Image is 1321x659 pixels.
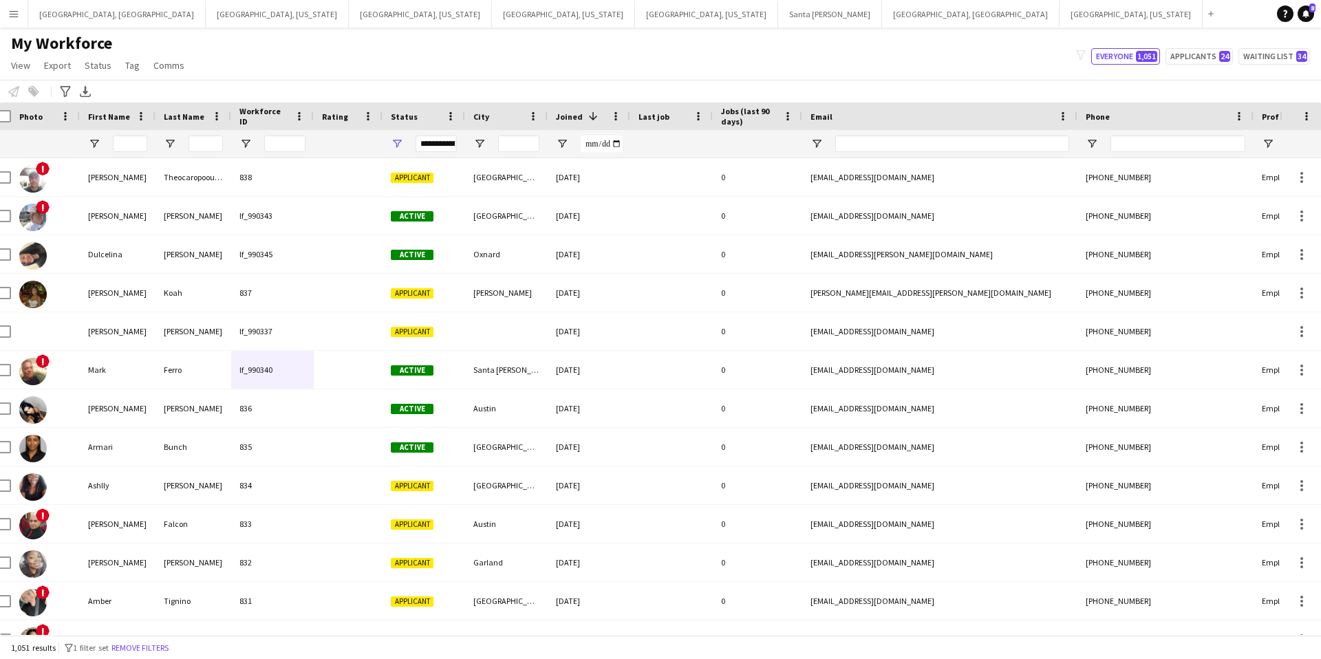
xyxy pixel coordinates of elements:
div: [PHONE_NUMBER] [1077,389,1254,427]
div: lf_990340 [231,351,314,389]
div: Theocaropooulos [155,158,231,196]
div: 0 [713,312,802,350]
span: Active [391,442,433,453]
span: Active [391,404,433,414]
div: 834 [231,466,314,504]
span: 1 filter set [73,642,109,653]
span: Status [391,111,418,122]
div: 0 [713,351,802,389]
button: Open Filter Menu [473,138,486,150]
span: ! [36,162,50,175]
div: [EMAIL_ADDRESS][PERSON_NAME][DOMAIN_NAME] [802,235,1077,273]
div: Santa [PERSON_NAME] [465,351,548,389]
div: [DATE] [548,466,630,504]
div: Dulcelina [80,235,155,273]
div: [EMAIL_ADDRESS][DOMAIN_NAME] [802,466,1077,504]
div: [GEOGRAPHIC_DATA] [465,158,548,196]
button: Santa [PERSON_NAME] [778,1,882,28]
div: 832 [231,543,314,581]
div: [PERSON_NAME] [155,389,231,427]
button: Remove filters [109,640,171,656]
div: [PERSON_NAME] [80,543,155,581]
span: Joined [556,111,583,122]
div: Ferro [155,351,231,389]
div: [PHONE_NUMBER] [1077,351,1254,389]
div: Armari [80,428,155,466]
div: 838 [231,158,314,196]
div: [EMAIL_ADDRESS][DOMAIN_NAME] [802,158,1077,196]
img: Tashara Lee [19,550,47,578]
div: [PERSON_NAME] [80,389,155,427]
a: Status [79,56,117,74]
div: [EMAIL_ADDRESS][DOMAIN_NAME] [802,428,1077,466]
span: 8 [1309,3,1315,12]
span: Status [85,59,111,72]
span: 34 [1296,51,1307,62]
span: ! [36,200,50,214]
span: Applicant [391,288,433,299]
div: Bunch [155,428,231,466]
div: [PERSON_NAME] [80,312,155,350]
span: City [473,111,489,122]
div: [EMAIL_ADDRESS][DOMAIN_NAME] [802,505,1077,543]
img: David Melendez [19,204,47,231]
div: 833 [231,505,314,543]
img: Breanna Fair [19,627,47,655]
div: 0 [713,389,802,427]
div: [GEOGRAPHIC_DATA] [465,197,548,235]
span: Last job [638,111,669,122]
div: [PERSON_NAME] [465,274,548,312]
button: [GEOGRAPHIC_DATA], [US_STATE] [492,1,635,28]
div: [PHONE_NUMBER] [1077,505,1254,543]
a: Comms [148,56,190,74]
div: [PERSON_NAME] [155,235,231,273]
span: Comms [153,59,184,72]
a: Tag [120,56,145,74]
div: [PHONE_NUMBER] [1077,582,1254,620]
div: [EMAIL_ADDRESS][DOMAIN_NAME] [802,197,1077,235]
div: [PERSON_NAME] [80,274,155,312]
div: [PHONE_NUMBER] [1077,620,1254,658]
div: 0 [713,543,802,581]
span: Jobs (last 90 days) [721,106,777,127]
span: Last Name [164,111,204,122]
img: andrew Theocaropooulos [19,165,47,193]
div: [DATE] [548,582,630,620]
div: Fair [155,620,231,658]
div: [PERSON_NAME] [80,197,155,235]
app-action-btn: Export XLSX [77,83,94,100]
img: Mark Ferro [19,358,47,385]
div: [EMAIL_ADDRESS][DOMAIN_NAME] [802,620,1077,658]
div: lf_990337 [231,312,314,350]
button: Everyone1,051 [1091,48,1160,65]
button: [GEOGRAPHIC_DATA], [US_STATE] [1060,1,1203,28]
div: Falcon [155,505,231,543]
span: Photo [19,111,43,122]
div: 0 [713,505,802,543]
div: 836 [231,389,314,427]
div: 0 [713,274,802,312]
button: [GEOGRAPHIC_DATA], [GEOGRAPHIC_DATA] [882,1,1060,28]
div: [EMAIL_ADDRESS][DOMAIN_NAME] [802,582,1077,620]
span: Active [391,365,433,376]
div: Austin [465,620,548,658]
div: [PERSON_NAME] [155,543,231,581]
input: First Name Filter Input [113,136,147,152]
div: [PHONE_NUMBER] [1077,235,1254,273]
div: [PHONE_NUMBER] [1077,312,1254,350]
div: [PHONE_NUMBER] [1077,197,1254,235]
a: Export [39,56,76,74]
button: Open Filter Menu [556,138,568,150]
span: My Workforce [11,33,112,54]
img: Norberto Falcon [19,512,47,539]
div: lf_990345 [231,235,314,273]
div: 0 [713,235,802,273]
button: Waiting list34 [1238,48,1310,65]
div: [PHONE_NUMBER] [1077,274,1254,312]
div: [DATE] [548,620,630,658]
span: Tag [125,59,140,72]
div: 0 [713,428,802,466]
span: ! [36,354,50,368]
div: [PERSON_NAME] [80,158,155,196]
div: [EMAIL_ADDRESS][DOMAIN_NAME] [802,351,1077,389]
